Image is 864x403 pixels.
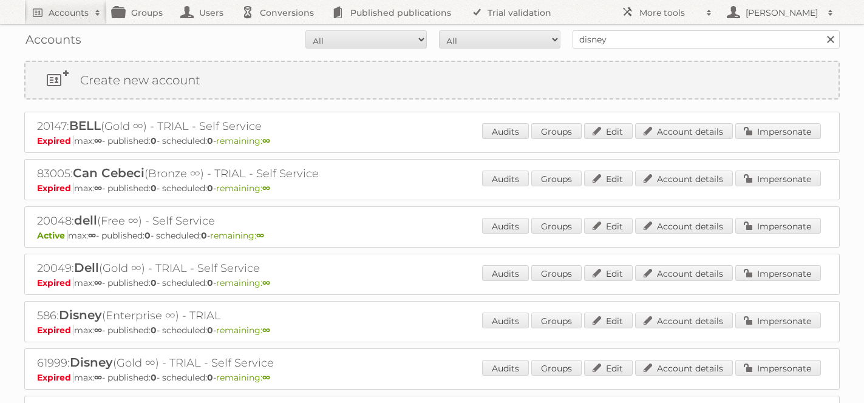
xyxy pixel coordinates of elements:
[482,218,529,234] a: Audits
[151,135,157,146] strong: 0
[635,218,733,234] a: Account details
[635,123,733,139] a: Account details
[88,230,96,241] strong: ∞
[69,118,101,133] span: BELL
[584,313,633,328] a: Edit
[262,372,270,383] strong: ∞
[74,213,97,228] span: dell
[256,230,264,241] strong: ∞
[37,183,74,194] span: Expired
[37,308,462,323] h2: 586: (Enterprise ∞) - TRIAL
[207,277,213,288] strong: 0
[37,135,74,146] span: Expired
[37,355,462,371] h2: 61999: (Gold ∞) - TRIAL - Self Service
[735,265,821,281] a: Impersonate
[207,325,213,336] strong: 0
[482,360,529,376] a: Audits
[201,230,207,241] strong: 0
[482,123,529,139] a: Audits
[37,372,827,383] p: max: - published: - scheduled: -
[70,355,113,370] span: Disney
[531,123,582,139] a: Groups
[37,230,827,241] p: max: - published: - scheduled: -
[482,313,529,328] a: Audits
[216,277,270,288] span: remaining:
[37,230,68,241] span: Active
[37,277,827,288] p: max: - published: - scheduled: -
[207,183,213,194] strong: 0
[145,230,151,241] strong: 0
[482,171,529,186] a: Audits
[216,325,270,336] span: remaining:
[262,135,270,146] strong: ∞
[584,360,633,376] a: Edit
[37,183,827,194] p: max: - published: - scheduled: -
[73,166,145,180] span: Can Cebeci
[531,313,582,328] a: Groups
[37,166,462,181] h2: 83005: (Bronze ∞) - TRIAL - Self Service
[94,325,102,336] strong: ∞
[37,260,462,276] h2: 20049: (Gold ∞) - TRIAL - Self Service
[735,218,821,234] a: Impersonate
[531,265,582,281] a: Groups
[37,277,74,288] span: Expired
[635,360,733,376] a: Account details
[37,135,827,146] p: max: - published: - scheduled: -
[639,7,700,19] h2: More tools
[216,372,270,383] span: remaining:
[37,118,462,134] h2: 20147: (Gold ∞) - TRIAL - Self Service
[37,325,827,336] p: max: - published: - scheduled: -
[735,360,821,376] a: Impersonate
[635,171,733,186] a: Account details
[735,123,821,139] a: Impersonate
[216,135,270,146] span: remaining:
[210,230,264,241] span: remaining:
[207,372,213,383] strong: 0
[743,7,821,19] h2: [PERSON_NAME]
[151,325,157,336] strong: 0
[59,308,102,322] span: Disney
[735,313,821,328] a: Impersonate
[531,171,582,186] a: Groups
[531,218,582,234] a: Groups
[207,135,213,146] strong: 0
[37,213,462,229] h2: 20048: (Free ∞) - Self Service
[262,183,270,194] strong: ∞
[94,183,102,194] strong: ∞
[482,265,529,281] a: Audits
[37,372,74,383] span: Expired
[151,183,157,194] strong: 0
[262,325,270,336] strong: ∞
[94,277,102,288] strong: ∞
[37,325,74,336] span: Expired
[151,372,157,383] strong: 0
[26,62,838,98] a: Create new account
[635,265,733,281] a: Account details
[531,360,582,376] a: Groups
[584,123,633,139] a: Edit
[584,218,633,234] a: Edit
[216,183,270,194] span: remaining:
[635,313,733,328] a: Account details
[74,260,99,275] span: Dell
[49,7,89,19] h2: Accounts
[94,135,102,146] strong: ∞
[151,277,157,288] strong: 0
[735,171,821,186] a: Impersonate
[584,171,633,186] a: Edit
[262,277,270,288] strong: ∞
[94,372,102,383] strong: ∞
[584,265,633,281] a: Edit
